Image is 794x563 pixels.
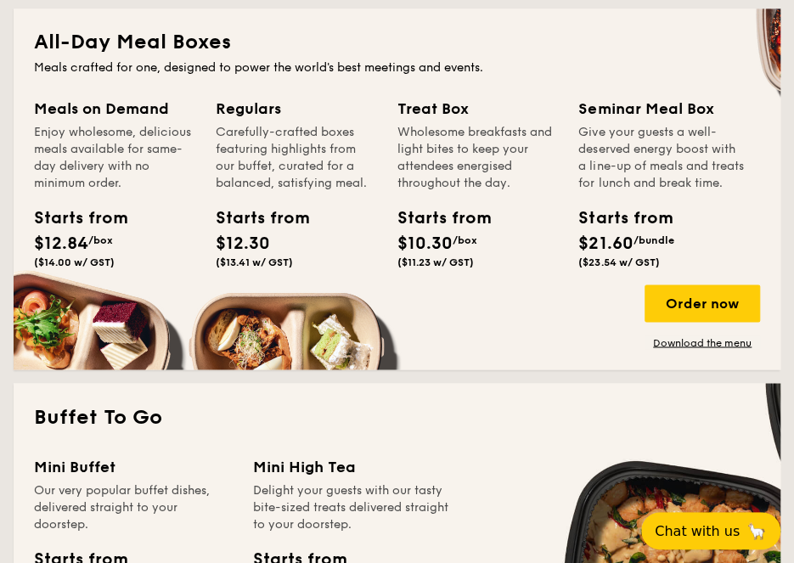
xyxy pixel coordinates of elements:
[253,454,452,478] div: Mini High Tea
[34,124,195,192] div: Enjoy wholesome, delicious meals available for same-day delivery with no minimum order.
[645,335,760,349] a: Download the menu
[34,29,760,56] h2: All-Day Meal Boxes
[453,234,477,246] span: /box
[34,205,108,231] div: Starts from
[746,521,767,541] span: 🦙
[578,234,633,254] span: $21.60
[88,234,113,246] span: /box
[397,234,453,254] span: $10.30
[641,512,780,549] button: Chat with us🦙
[216,256,293,268] span: ($13.41 w/ GST)
[216,205,290,231] div: Starts from
[397,205,471,231] div: Starts from
[216,234,270,254] span: $12.30
[34,256,115,268] span: ($14.00 w/ GST)
[216,97,377,121] div: Regulars
[34,97,195,121] div: Meals on Demand
[253,481,452,532] div: Delight your guests with our tasty bite-sized treats delivered straight to your doorstep.
[578,97,744,121] div: Seminar Meal Box
[34,234,88,254] span: $12.84
[34,454,233,478] div: Mini Buffet
[34,481,233,532] div: Our very popular buffet dishes, delivered straight to your doorstep.
[397,256,474,268] span: ($11.23 w/ GST)
[397,97,559,121] div: Treat Box
[34,403,760,431] h2: Buffet To Go
[578,205,655,231] div: Starts from
[216,124,377,192] div: Carefully-crafted boxes featuring highlights from our buffet, curated for a balanced, satisfying ...
[633,234,673,246] span: /bundle
[578,124,744,192] div: Give your guests a well-deserved energy boost with a line-up of meals and treats for lunch and br...
[645,284,760,322] div: Order now
[34,59,760,76] div: Meals crafted for one, designed to power the world's best meetings and events.
[397,124,559,192] div: Wholesome breakfasts and light bites to keep your attendees energised throughout the day.
[655,523,740,539] span: Chat with us
[578,256,659,268] span: ($23.54 w/ GST)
